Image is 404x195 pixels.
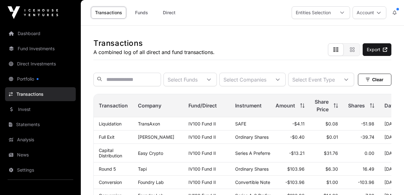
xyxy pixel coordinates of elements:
a: IV100 Fund II [188,121,216,126]
span: 16.49 [363,166,374,172]
td: -$103.96 [270,176,310,189]
a: TransAxon [138,121,160,126]
h1: Transactions [93,38,215,48]
a: Direct [157,7,182,19]
div: Entities Selection [292,7,335,19]
a: Analysis [5,133,76,147]
span: Ordinary Shares [235,166,269,172]
span: SAFE [235,121,246,126]
button: Account [353,6,386,19]
a: Direct Investments [5,57,76,71]
a: Fund Investments [5,42,76,56]
span: Series A Preferred Share [235,150,286,156]
a: Liquidation [99,121,122,126]
a: Export [363,43,391,56]
a: IV100 Fund II [188,134,216,140]
a: Capital Distribution [99,148,122,158]
a: Invest [5,102,76,116]
span: $0.08 [325,121,338,126]
a: Foundry Lab [138,180,164,185]
span: -39.74 [360,134,374,140]
a: Settings [5,163,76,177]
span: 0.00 [365,150,374,156]
a: Tapi [138,166,147,172]
span: Transaction [99,102,128,109]
a: IV100 Fund II [188,150,216,156]
span: Fund/Direct [188,102,217,109]
span: Amount [276,102,295,109]
p: A combined log of all direct and fund transactions. [93,48,215,56]
a: Dashboard [5,27,76,40]
a: [PERSON_NAME] [138,134,174,140]
span: $31.76 [324,150,338,156]
div: Select Companies [220,73,270,86]
a: Easy Crypto [138,150,163,156]
span: $6.30 [325,166,338,172]
iframe: Chat Widget [372,165,404,195]
a: Conversion [99,180,122,185]
a: News [5,148,76,162]
span: Instrument [235,102,262,109]
span: -51.98 [361,121,374,126]
span: Date [384,102,396,109]
span: Share Price [315,98,329,113]
a: Funds [129,7,154,19]
button: Clear [358,74,391,86]
a: Round 5 [99,166,116,172]
a: Statements [5,118,76,131]
span: Company [138,102,161,109]
div: Select Event Type [288,73,339,86]
span: Ordinary Shares [235,134,269,140]
span: -103.96 [358,180,374,185]
a: Transactions [91,7,126,19]
a: IV100 Fund II [188,180,216,185]
a: Transactions [5,87,76,101]
td: $103.96 [270,162,310,176]
td: -$4.11 [270,117,310,131]
td: -$0.40 [270,131,310,144]
span: $0.01 [326,134,338,140]
div: Select Funds [164,73,201,86]
span: Shares [348,102,365,109]
a: Portfolio [5,72,76,86]
a: IV100 Fund II [188,166,216,172]
td: -$13.21 [270,144,310,162]
img: Icehouse Ventures Logo [8,6,58,19]
a: Full Exit [99,134,115,140]
span: $1.00 [326,180,338,185]
span: Convertible Note ([DATE]) [235,180,289,185]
